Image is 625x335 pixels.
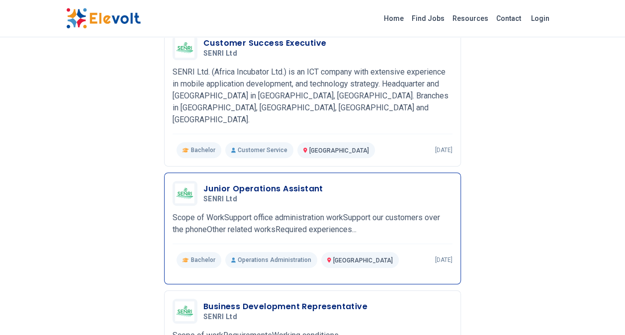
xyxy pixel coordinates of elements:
p: [DATE] [435,146,452,154]
a: Find Jobs [408,10,448,26]
span: SENRI Ltd [203,313,237,322]
p: SENRI Ltd. (Africa Incubator Ltd.) is an ICT company with extensive experience in mobile applicat... [173,66,452,126]
h3: Junior Operations Assistant [203,183,323,195]
img: SENRI Ltd [175,183,195,203]
a: SENRI LtdCustomer Success ExecutiveSENRI LtdSENRI Ltd. (Africa Incubator Ltd.) is an ICT company ... [173,35,452,158]
p: [DATE] [435,256,452,264]
img: Elevolt [66,8,141,29]
span: Bachelor [191,146,215,154]
h3: Customer Success Executive [203,37,326,49]
span: SENRI Ltd [203,195,237,204]
a: Login [525,8,555,28]
p: Operations Administration [225,252,317,268]
span: SENRI Ltd [203,49,237,58]
p: Scope of WorkSupport office administration workSupport our customers over the phoneOther related ... [173,212,452,236]
img: SENRI Ltd [175,301,195,321]
img: SENRI Ltd [175,38,195,57]
span: [GEOGRAPHIC_DATA] [309,147,369,154]
span: [GEOGRAPHIC_DATA] [333,257,393,264]
a: Resources [448,10,492,26]
a: Contact [492,10,525,26]
a: SENRI LtdJunior Operations AssistantSENRI LtdScope of WorkSupport office administration workSuppo... [173,181,452,268]
span: Bachelor [191,256,215,264]
p: Customer Service [225,142,293,158]
a: Home [380,10,408,26]
h3: Business Development Representative [203,301,367,313]
iframe: Chat Widget [575,287,625,335]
